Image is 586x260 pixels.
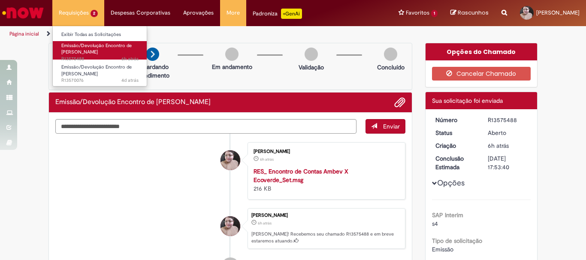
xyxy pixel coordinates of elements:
img: img-circle-grey.png [305,48,318,61]
span: 6h atrás [488,142,509,149]
img: img-circle-grey.png [225,48,239,61]
b: Tipo de solicitação [432,237,482,245]
div: [DATE] 17:53:40 [488,154,528,171]
span: 6h atrás [121,56,139,62]
div: 29/09/2025 09:53:35 [488,141,528,150]
h2: Emissão/Devolução Encontro de Contas Fornecedor Histórico de tíquete [55,99,211,106]
span: 1 [431,10,438,17]
span: 2 [91,10,98,17]
textarea: Digite sua mensagem aqui... [55,119,356,134]
span: Despesas Corporativas [111,9,170,17]
ul: Trilhas de página [6,26,384,42]
p: [PERSON_NAME]! Recebemos seu chamado R13575488 e em breve estaremos atuando. [251,231,401,244]
img: ServiceNow [1,4,45,21]
div: Padroniza [253,9,302,19]
time: 29/09/2025 09:53:35 [488,142,509,149]
a: Aberto R13570076 : Emissão/Devolução Encontro de Contas Fornecedor [53,63,147,81]
p: Aguardando atendimento [132,63,173,80]
b: SAP Interim [432,211,463,219]
time: 29/09/2025 09:53:38 [121,56,139,62]
p: Validação [299,63,324,72]
span: 6h atrás [258,221,272,226]
div: 216 KB [254,167,396,193]
a: Exibir Todas as Solicitações [53,30,147,39]
span: Favoritos [406,9,429,17]
a: Página inicial [9,30,39,37]
span: Emissão/Devolução Encontro de [PERSON_NAME] [61,42,132,56]
div: Aberto [488,129,528,137]
dt: Conclusão Estimada [429,154,482,171]
li: Victoria de Oliveira Alves Paulino [55,208,405,249]
span: Emissão [432,245,453,253]
span: s4 [432,220,438,227]
span: Emissão/Devolução Encontro de [PERSON_NAME] [61,64,132,77]
div: Opções do Chamado [426,43,538,60]
img: img-circle-grey.png [384,48,397,61]
span: Sua solicitação foi enviada [432,97,503,105]
button: Adicionar anexos [394,97,405,108]
span: [PERSON_NAME] [536,9,580,16]
time: 29/09/2025 09:53:35 [258,221,272,226]
div: Victoria de Oliveira Alves Paulino [221,216,240,236]
a: Rascunhos [450,9,489,17]
time: 26/09/2025 11:21:18 [121,77,139,84]
img: arrow-next.png [146,48,159,61]
dt: Criação [429,141,482,150]
span: 4d atrás [121,77,139,84]
div: Victoria de Oliveira Alves Paulino [221,150,240,170]
div: [PERSON_NAME] [251,213,401,218]
p: Concluído [377,63,405,72]
span: R13570076 [61,77,139,84]
div: R13575488 [488,116,528,124]
div: [PERSON_NAME] [254,149,396,154]
dt: Status [429,129,482,137]
button: Cancelar Chamado [432,67,531,81]
span: Rascunhos [458,9,489,17]
a: Aberto R13575488 : Emissão/Devolução Encontro de Contas Fornecedor [53,41,147,60]
dt: Número [429,116,482,124]
span: 6h atrás [260,157,274,162]
span: Enviar [383,123,400,130]
button: Enviar [365,119,405,134]
a: RES_ Encontro de Contas Ambev X Ecoverde_Set.msg [254,167,348,184]
p: +GenAi [281,9,302,19]
span: Aprovações [183,9,214,17]
p: Em andamento [212,63,252,71]
ul: Requisições [52,26,147,87]
span: Requisições [59,9,89,17]
span: More [227,9,240,17]
span: R13575488 [61,56,139,63]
